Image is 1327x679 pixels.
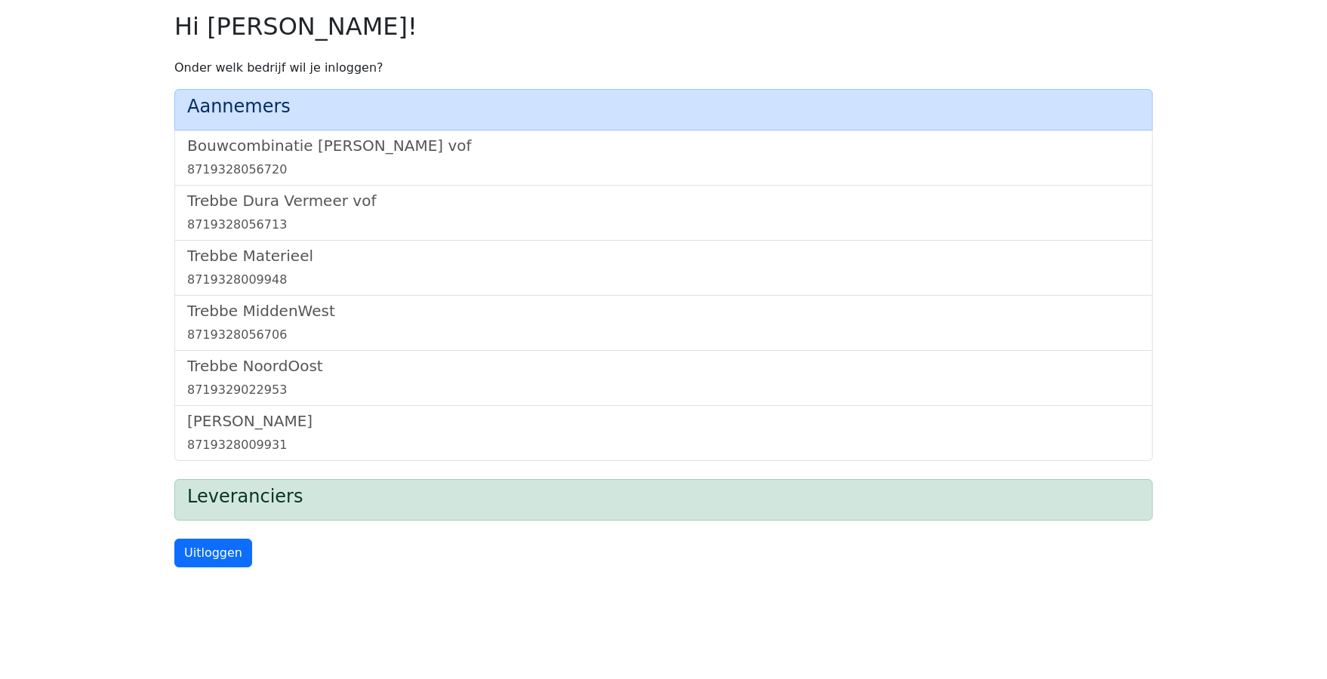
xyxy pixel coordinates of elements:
[174,539,252,567] a: Uitloggen
[187,161,1140,179] div: 8719328056720
[187,137,1140,179] a: Bouwcombinatie [PERSON_NAME] vof8719328056720
[187,326,1140,344] div: 8719328056706
[187,302,1140,344] a: Trebbe MiddenWest8719328056706
[187,247,1140,265] h5: Trebbe Materieel
[187,247,1140,289] a: Trebbe Materieel8719328009948
[187,192,1140,234] a: Trebbe Dura Vermeer vof8719328056713
[187,412,1140,430] h5: [PERSON_NAME]
[187,192,1140,210] h5: Trebbe Dura Vermeer vof
[187,271,1140,289] div: 8719328009948
[187,216,1140,234] div: 8719328056713
[187,486,1140,508] h4: Leveranciers
[174,59,1153,77] p: Onder welk bedrijf wil je inloggen?
[187,137,1140,155] h5: Bouwcombinatie [PERSON_NAME] vof
[187,436,1140,454] div: 8719328009931
[187,357,1140,375] h5: Trebbe NoordOost
[187,96,1140,118] h4: Aannemers
[187,302,1140,320] h5: Trebbe MiddenWest
[187,357,1140,399] a: Trebbe NoordOost8719329022953
[174,12,1153,41] h2: Hi [PERSON_NAME]!
[187,381,1140,399] div: 8719329022953
[187,412,1140,454] a: [PERSON_NAME]8719328009931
